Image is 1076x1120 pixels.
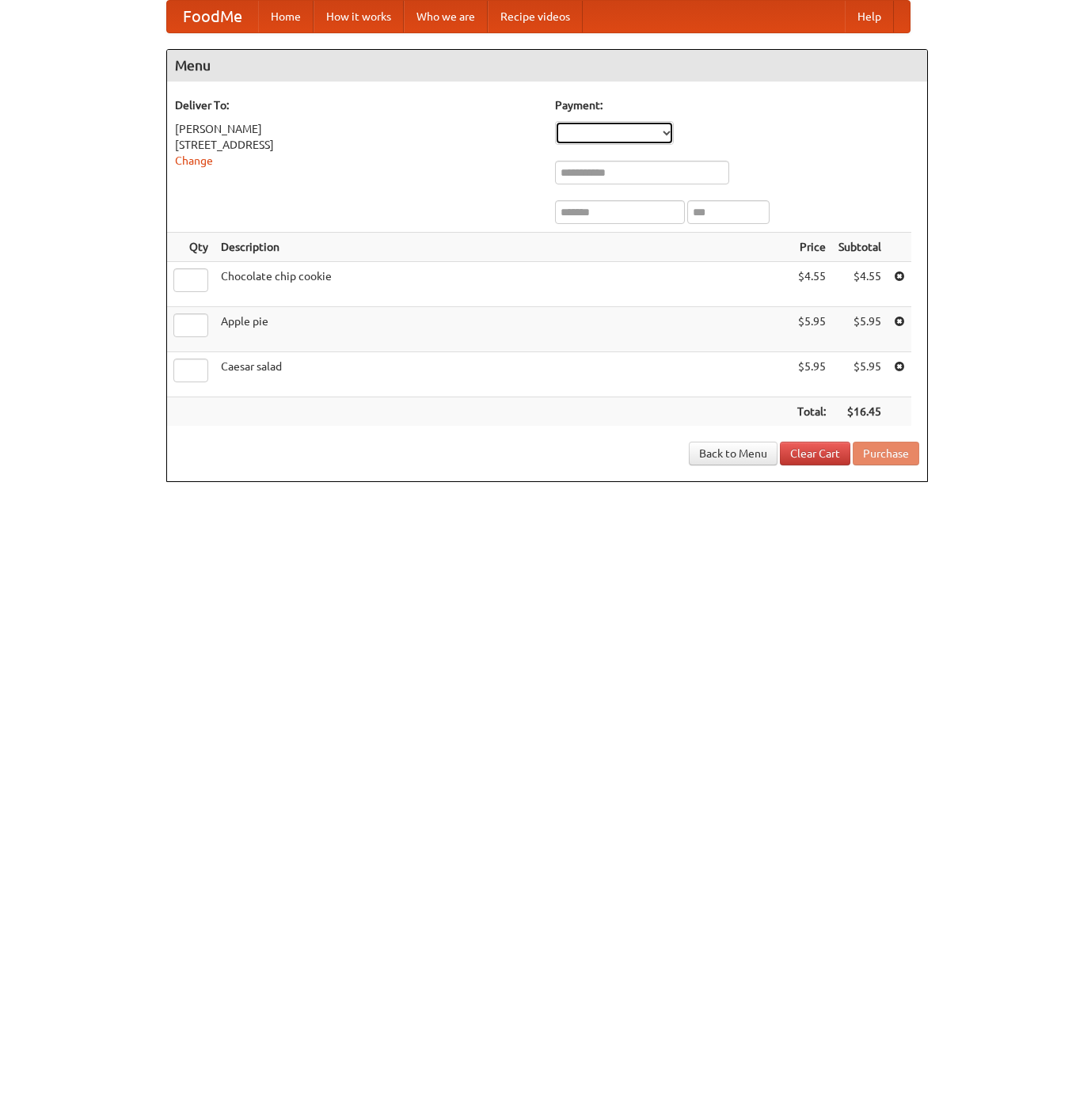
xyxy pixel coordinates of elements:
th: Qty [167,233,215,262]
td: $4.55 [791,262,832,307]
th: Subtotal [832,233,888,262]
a: Home [258,1,314,32]
button: Purchase [853,442,919,465]
div: [STREET_ADDRESS] [175,137,539,153]
h5: Payment: [555,97,919,113]
th: Total: [791,397,832,427]
a: Change [175,154,213,167]
td: Chocolate chip cookie [215,262,791,307]
td: $5.95 [791,352,832,397]
th: Price [791,233,832,262]
td: $5.95 [832,352,888,397]
a: Back to Menu [689,442,778,465]
a: FoodMe [167,1,258,32]
th: Description [215,233,791,262]
a: How it works [314,1,404,32]
td: Caesar salad [215,352,791,397]
h5: Deliver To: [175,97,539,113]
h4: Menu [167,50,927,82]
td: Apple pie [215,307,791,352]
a: Help [845,1,894,32]
td: $5.95 [832,307,888,352]
a: Who we are [404,1,488,32]
td: $5.95 [791,307,832,352]
a: Recipe videos [488,1,583,32]
div: [PERSON_NAME] [175,121,539,137]
td: $4.55 [832,262,888,307]
th: $16.45 [832,397,888,427]
a: Clear Cart [780,442,850,465]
